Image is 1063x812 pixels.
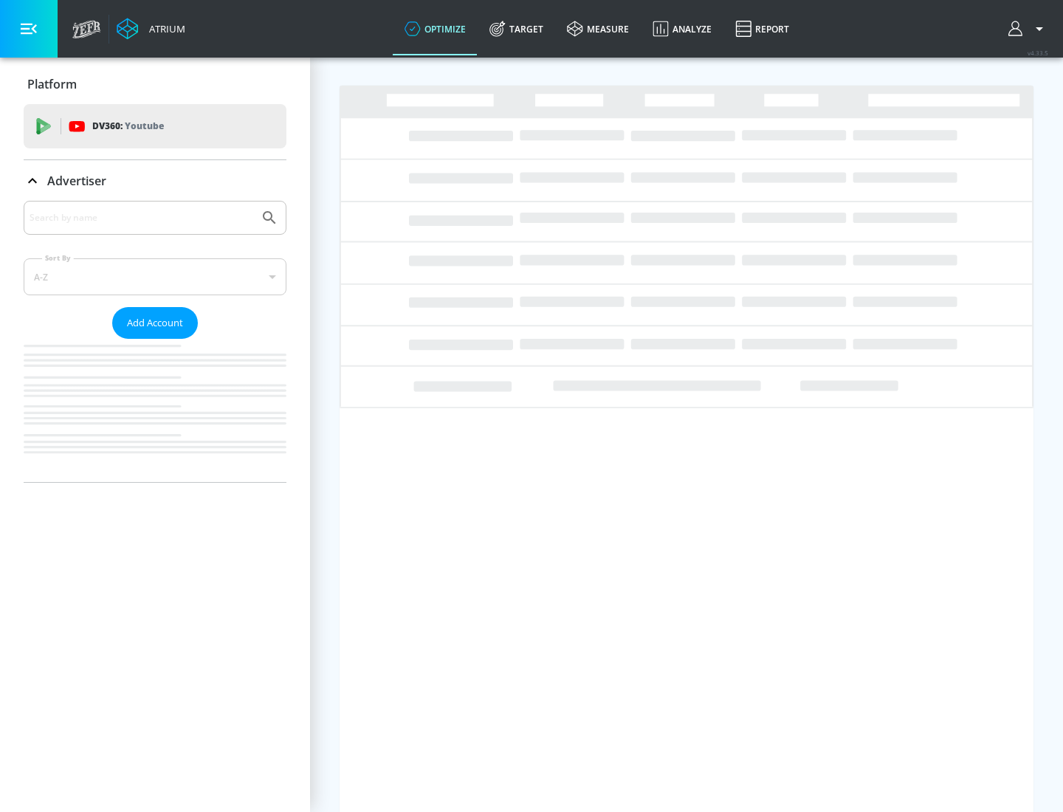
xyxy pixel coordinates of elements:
input: Search by name [30,208,253,227]
span: v 4.33.5 [1028,49,1048,57]
nav: list of Advertiser [24,339,286,482]
span: Add Account [127,314,183,331]
div: A-Z [24,258,286,295]
div: Platform [24,63,286,105]
div: Advertiser [24,201,286,482]
a: Atrium [117,18,185,40]
div: Advertiser [24,160,286,202]
p: Platform [27,76,77,92]
button: Add Account [112,307,198,339]
a: Analyze [641,2,723,55]
div: DV360: Youtube [24,104,286,148]
p: Youtube [125,118,164,134]
p: DV360: [92,118,164,134]
a: Target [478,2,555,55]
a: measure [555,2,641,55]
div: Atrium [143,22,185,35]
label: Sort By [42,253,74,263]
a: optimize [393,2,478,55]
p: Advertiser [47,173,106,189]
a: Report [723,2,801,55]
